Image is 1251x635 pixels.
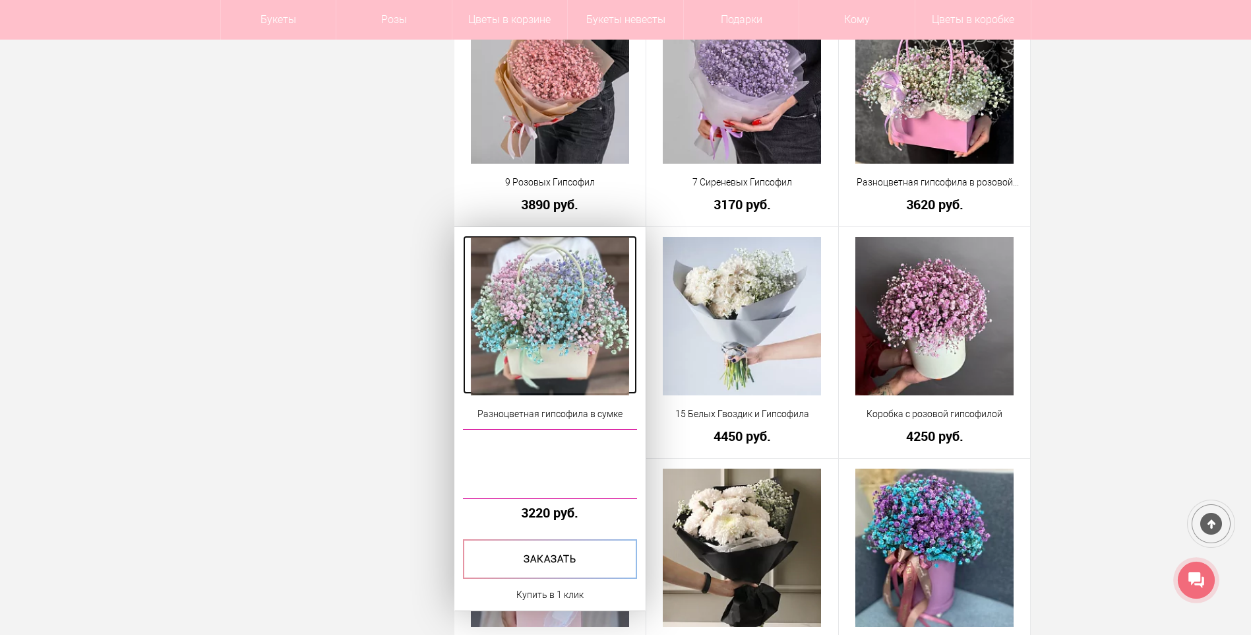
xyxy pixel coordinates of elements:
img: Шляпная коробка с гипсофилой [855,469,1014,627]
a: 3170 руб. [655,197,830,211]
a: Разноцветная гипсофила в розовой сумке [847,176,1022,189]
img: Разноцветная гипсофила в сумке [471,237,629,395]
a: 9 Розовых Гипсофил [463,176,638,189]
a: Разноцветная гипсофила в сумке [463,407,638,421]
a: 3890 руб. [463,197,638,211]
a: 7 Сиреневых Гипсофил [655,176,830,189]
img: Разноцветная гипсофила в розовой сумке [855,5,1014,164]
a: 4450 руб. [655,429,830,443]
a: Купить в 1 клик [516,587,584,603]
a: 4250 руб. [847,429,1022,443]
img: Коробка с розовой гипсофилой [855,237,1014,395]
img: 15 Белых Гвоздик и Гипсофила [663,237,821,395]
a: 3620 руб. [847,197,1022,211]
a: Коробка с розовой гипсофилой [847,407,1022,421]
img: 7 Сиреневых Гипсофил [663,5,821,164]
a: 3220 руб. [463,506,638,519]
img: Траурный букет из хризантем и гипсофилы [663,469,821,627]
img: 9 Розовых Гипсофил [471,5,629,164]
a: 15 Белых Гвоздик и Гипсофила [655,407,830,421]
